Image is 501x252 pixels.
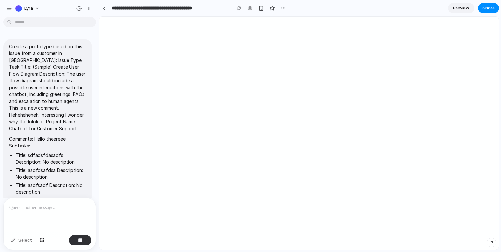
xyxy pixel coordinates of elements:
[13,3,43,14] button: Lyra
[478,3,499,13] button: Share
[24,5,33,12] span: Lyra
[482,5,495,11] span: Share
[16,197,86,210] li: Title: asdfadsfads Description: No description
[9,43,86,132] p: Create a prototype based on this issue from a customer in [GEOGRAPHIC_DATA]: Issue Type: Task Tit...
[16,167,86,180] li: Title: asdfdsafdsa Description: No description
[16,182,86,195] li: Title: asdfsadf Description: No description
[448,3,474,13] a: Preview
[16,152,86,165] li: Title: sdfadsfdasadfs Description: No description
[9,135,86,149] p: Comments: Hello theereee Subtasks:
[453,5,469,11] span: Preview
